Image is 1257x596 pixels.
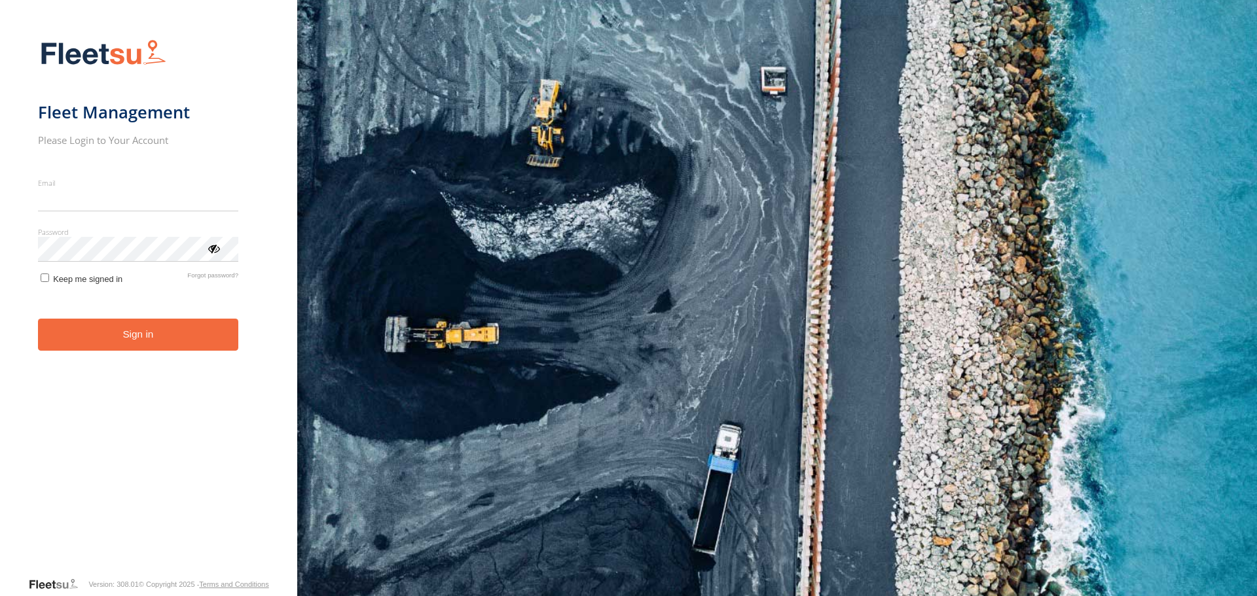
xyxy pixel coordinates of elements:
a: Forgot password? [187,272,238,284]
img: Fleetsu [38,37,169,70]
input: Keep me signed in [41,273,49,282]
h2: Please Login to Your Account [38,133,239,147]
div: Version: 308.01 [88,580,138,588]
h1: Fleet Management [38,101,239,123]
a: Terms and Conditions [199,580,268,588]
label: Password [38,227,239,237]
div: ViewPassword [207,241,220,254]
span: Keep me signed in [53,274,122,284]
form: main [38,31,260,576]
button: Sign in [38,319,239,351]
label: Email [38,178,239,188]
div: © Copyright 2025 - [139,580,269,588]
a: Visit our Website [28,578,88,591]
